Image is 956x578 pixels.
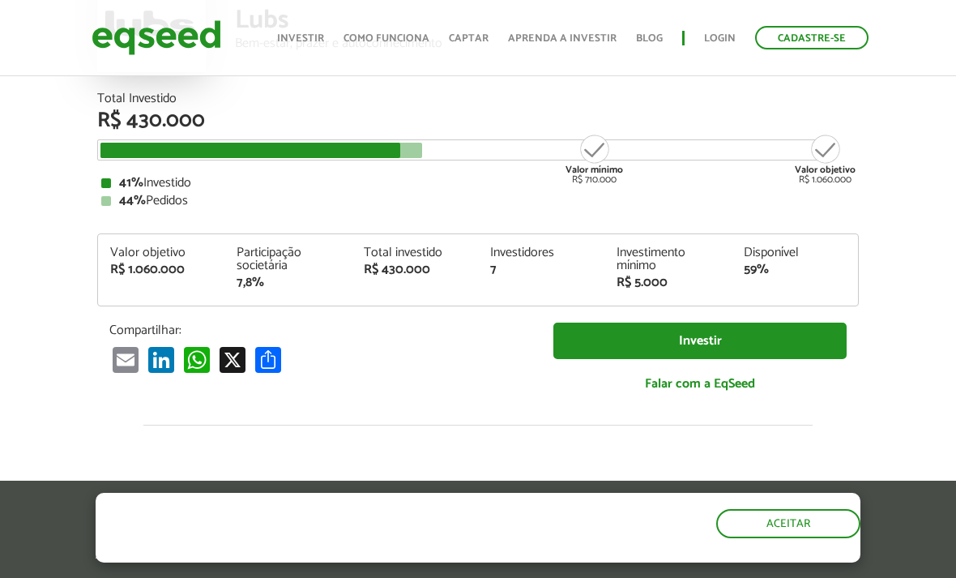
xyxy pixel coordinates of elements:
[252,346,284,373] a: Share
[490,246,592,259] div: Investidores
[553,367,847,400] a: Falar com a EqSeed
[636,33,663,44] a: Blog
[344,33,429,44] a: Como funciona
[795,162,856,178] strong: Valor objetivo
[508,33,617,44] a: Aprenda a investir
[110,263,212,276] div: R$ 1.060.000
[565,162,623,178] strong: Valor mínimo
[755,26,869,49] a: Cadastre-se
[97,92,859,105] div: Total Investido
[119,172,143,194] strong: 41%
[216,346,249,373] a: X
[704,33,736,44] a: Login
[110,246,212,259] div: Valor objetivo
[145,346,177,373] a: LinkedIn
[617,246,719,272] div: Investimento mínimo
[744,263,846,276] div: 59%
[96,547,554,563] p: Ao clicar em "aceitar", você aceita nossa .
[795,133,856,185] div: R$ 1.060.000
[553,323,847,359] a: Investir
[101,177,855,190] div: Investido
[449,33,489,44] a: Captar
[364,263,466,276] div: R$ 430.000
[490,263,592,276] div: 7
[617,276,719,289] div: R$ 5.000
[97,110,859,131] div: R$ 430.000
[277,33,324,44] a: Investir
[364,246,466,259] div: Total investido
[109,346,142,373] a: Email
[564,133,625,185] div: R$ 710.000
[92,16,221,59] img: EqSeed
[237,246,339,272] div: Participação societária
[109,323,529,338] p: Compartilhar:
[744,246,846,259] div: Disponível
[181,346,213,373] a: WhatsApp
[119,190,146,212] strong: 44%
[237,276,339,289] div: 7,8%
[716,509,860,538] button: Aceitar
[96,493,554,543] h5: O site da EqSeed utiliza cookies para melhorar sua navegação.
[309,549,497,563] a: política de privacidade e de cookies
[101,195,855,208] div: Pedidos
